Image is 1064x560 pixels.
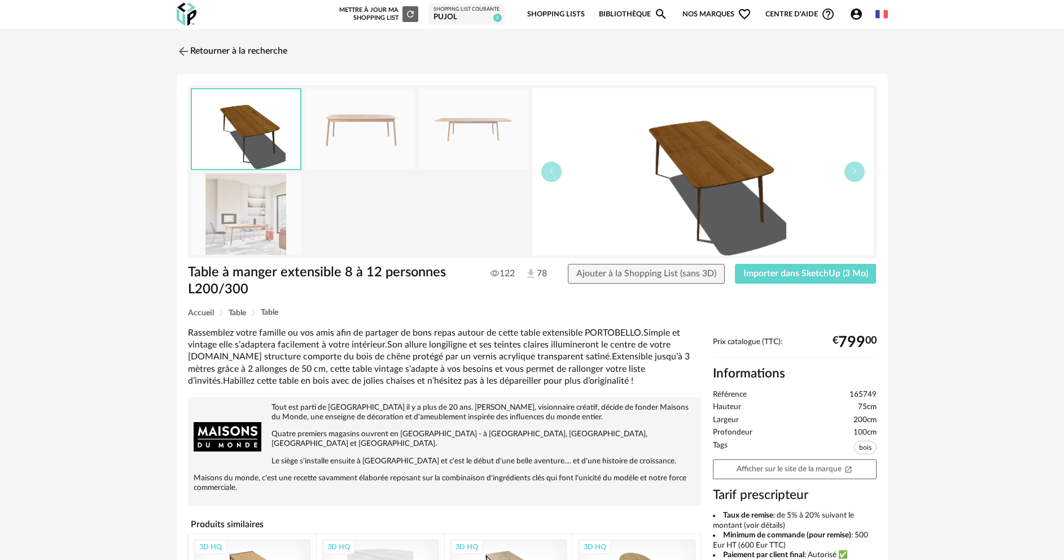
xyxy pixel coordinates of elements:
div: 3D HQ [322,540,355,554]
img: svg+xml;base64,PHN2ZyB3aWR0aD0iMjQiIGhlaWdodD0iMjQiIHZpZXdCb3g9IjAgMCAyNCAyNCIgZmlsbD0ibm9uZSIgeG... [177,45,190,58]
span: Table [261,309,278,316]
a: Retourner à la recherche [177,39,287,64]
div: PUJOL [434,12,500,23]
span: 2 [493,14,502,22]
span: 75cm [858,402,877,413]
span: Open In New icon [844,465,852,472]
span: Importer dans SketchUp (3 Mo) [743,269,868,278]
p: Le siège s'installe ensuite à [GEOGRAPHIC_DATA] et c'est le début d'une belle aventure.... et d'u... [194,457,696,466]
span: Ajouter à la Shopping List (sans 3D) [576,269,716,278]
span: Table [229,309,246,317]
span: Référence [713,390,747,400]
a: Shopping Lists [527,1,585,28]
span: Account Circle icon [850,7,868,21]
button: Importer dans SketchUp (3 Mo) [735,264,877,284]
div: Shopping List courante [434,6,500,13]
img: thumbnail.png [532,88,874,255]
b: Minimum de commande (pour remise) [723,531,851,539]
b: Taux de remise [723,511,773,519]
span: Tags [713,441,728,457]
img: table-a-manger-extensible-8-a-12-personnes-l200-300-1000-16-27-165749_14.jpg [191,173,301,254]
div: 3D HQ [579,540,611,554]
span: Largeur [713,415,739,426]
h2: Informations [713,366,877,382]
h1: Table à manger extensible 8 à 12 personnes L200/300 [188,264,468,298]
button: Ajouter à la Shopping List (sans 3D) [568,264,725,284]
span: Centre d'aideHelp Circle Outline icon [765,7,835,21]
h4: Produits similaires [188,516,702,533]
div: Rassemblez votre famille ou vos amis afin de partager de bons repas autour de cette table extensi... [188,327,702,387]
li: : 500 Eur HT (600 Eur TTC) [713,531,877,550]
span: 200cm [853,415,877,426]
span: 165749 [850,390,877,400]
p: Maisons du monde, c'est une recette savamment élaborée reposant sur la combinaison d'ingrédients ... [194,474,696,493]
div: Mettre à jour ma Shopping List [337,6,418,22]
span: 122 [491,268,515,279]
h3: Tarif prescripteur [713,487,877,503]
div: 3D HQ [194,540,227,554]
span: Account Circle icon [850,7,863,21]
img: table-a-manger-extensible-8-a-12-personnes-l200-300-1000-16-27-165749_2.jpg [419,89,528,170]
div: Breadcrumb [188,309,877,317]
img: OXP [177,3,196,26]
span: Magnify icon [654,7,668,21]
span: Hauteur [713,402,741,413]
div: Prix catalogue (TTC): [713,337,877,358]
span: Accueil [188,309,214,317]
b: Paiement par client final [723,551,804,559]
img: brand logo [194,403,261,471]
span: Profondeur [713,428,752,438]
div: 3D HQ [450,540,483,554]
img: table-a-manger-extensible-8-a-12-personnes-l200-300-1000-16-27-165749_1.jpg [305,89,414,170]
span: Heart Outline icon [738,7,751,21]
span: 78 [525,268,547,280]
img: thumbnail.png [192,89,300,169]
img: fr [875,8,888,20]
span: 100cm [853,428,877,438]
a: Afficher sur le site de la marqueOpen In New icon [713,459,877,479]
span: Refresh icon [405,11,415,17]
p: Tout est parti de [GEOGRAPHIC_DATA] il y a plus de 20 ans. [PERSON_NAME], visionnaire créatif, dé... [194,403,696,422]
div: € 00 [833,338,877,347]
li: : de 5% à 20% suivant le montant (voir détails) [713,511,877,531]
a: BibliothèqueMagnify icon [599,1,668,28]
span: Nos marques [682,1,751,28]
p: Quatre premiers magasins ouvrent en [GEOGRAPHIC_DATA] - à [GEOGRAPHIC_DATA], [GEOGRAPHIC_DATA], [... [194,429,696,449]
span: bois [854,441,877,454]
span: 799 [838,338,865,347]
a: Shopping List courante PUJOL 2 [434,6,500,23]
img: Téléchargements [525,268,537,280]
span: Help Circle Outline icon [821,7,835,21]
